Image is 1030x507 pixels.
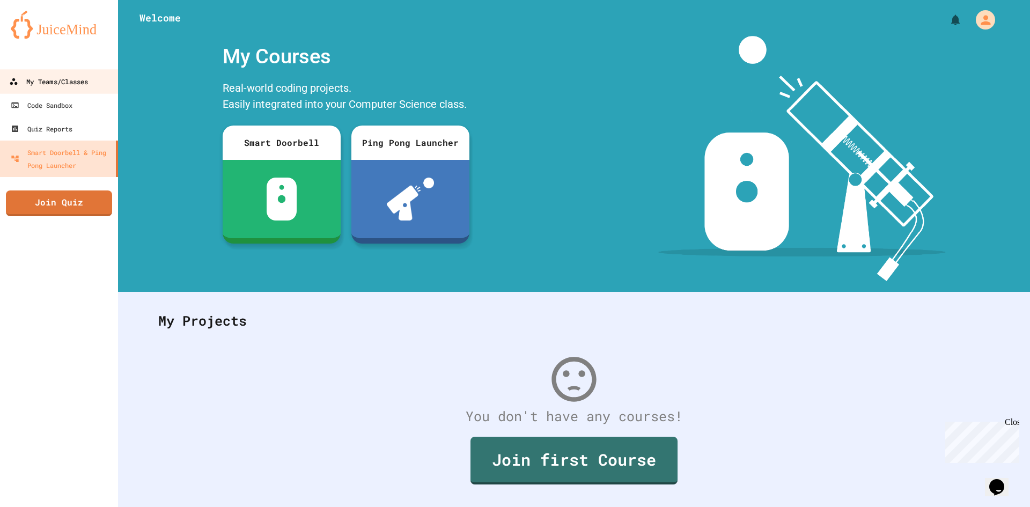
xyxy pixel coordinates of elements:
div: My Account [965,8,998,32]
iframe: chat widget [985,464,1019,496]
img: logo-orange.svg [11,11,107,39]
div: Code Sandbox [11,99,72,112]
div: Smart Doorbell & Ping Pong Launcher [11,146,112,172]
img: sdb-white.svg [267,178,297,221]
img: banner-image-my-projects.png [658,36,946,281]
iframe: chat widget [941,417,1019,463]
div: Smart Doorbell [223,126,341,160]
div: Quiz Reports [11,122,72,135]
div: Ping Pong Launcher [351,126,469,160]
div: You don't have any courses! [148,406,1000,427]
div: My Courses [217,36,475,77]
div: Chat with us now!Close [4,4,74,68]
a: Join Quiz [6,190,112,216]
div: Real-world coding projects. Easily integrated into your Computer Science class. [217,77,475,117]
img: ppl-with-ball.png [387,178,435,221]
div: My Projects [148,300,1000,342]
div: My Teams/Classes [9,75,88,89]
a: Join first Course [470,437,678,484]
div: My Notifications [929,11,965,29]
